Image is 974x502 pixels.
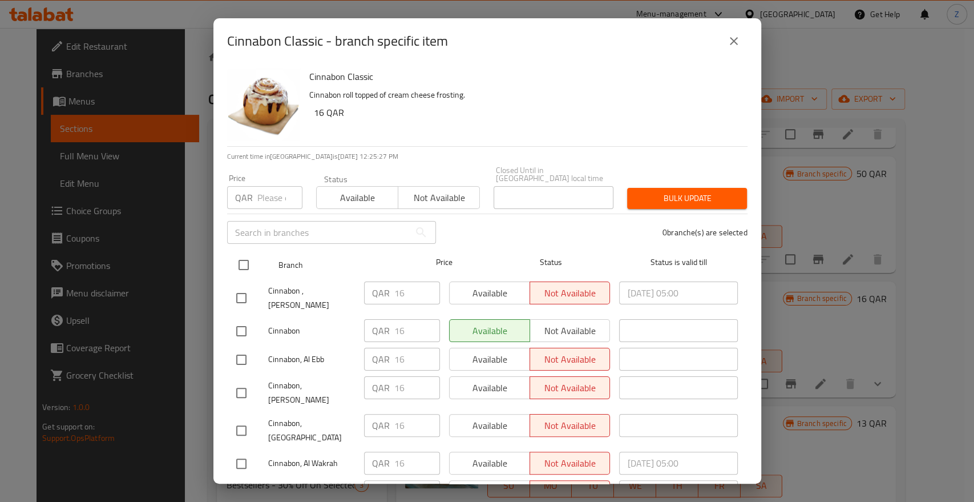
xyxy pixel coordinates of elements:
p: Cinnabon roll topped of cream cheese frosting. [309,88,738,102]
button: close [720,27,747,55]
p: QAR [372,286,390,300]
span: Status [491,255,610,270]
img: Cinnabon Classic [227,69,300,142]
span: Cinnabon, [PERSON_NAME] [268,379,355,407]
button: Not available [398,186,480,209]
input: Please enter price [394,282,440,304]
input: Please enter price [394,376,440,399]
p: QAR [372,324,390,338]
input: Please enter price [394,319,440,342]
span: Cinnabon , [PERSON_NAME] [268,284,355,312]
h6: Cinnabon Classic [309,69,738,85]
span: Not available [403,190,475,206]
p: QAR [372,381,390,395]
span: Bulk update [636,191,738,206]
input: Please enter price [394,348,440,371]
p: QAR [372,456,390,470]
span: Branch [278,258,397,272]
button: Available [316,186,398,209]
button: Bulk update [627,188,747,209]
span: Available [321,190,394,206]
p: 0 branche(s) are selected [662,227,747,238]
input: Search in branches [227,221,410,244]
p: QAR [372,419,390,432]
span: Cinnabon, [GEOGRAPHIC_DATA] [268,416,355,445]
span: Status is valid till [619,255,738,270]
p: QAR [235,191,253,204]
input: Please enter price [394,452,440,475]
span: Cinnabon, Al Wakrah [268,456,355,471]
span: Cinnabon [268,324,355,338]
h2: Cinnabon Classic - branch specific item [227,32,448,50]
span: Cinnabon, Al Ebb [268,352,355,367]
h6: 16 QAR [314,105,738,121]
span: Price [406,255,482,270]
p: QAR [372,352,390,366]
input: Please enter price [257,186,302,209]
p: Current time in [GEOGRAPHIC_DATA] is [DATE] 12:25:27 PM [227,151,747,162]
input: Please enter price [394,414,440,437]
